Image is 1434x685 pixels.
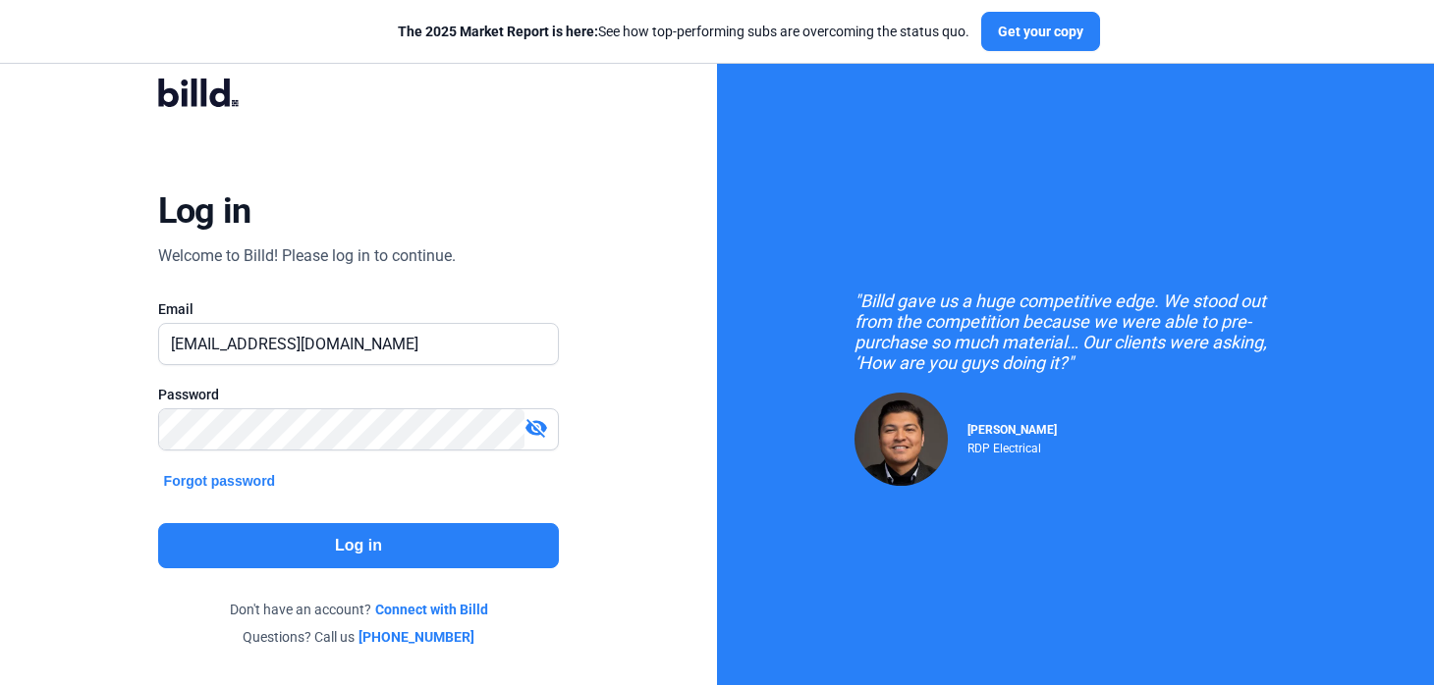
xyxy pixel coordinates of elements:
div: RDP Electrical [967,437,1057,455]
button: Forgot password [158,470,282,492]
a: [PHONE_NUMBER] [358,627,474,647]
div: Log in [158,189,251,233]
button: Log in [158,523,560,568]
span: [PERSON_NAME] [967,423,1057,437]
div: "Billd gave us a huge competitive edge. We stood out from the competition because we were able to... [855,290,1296,373]
mat-icon: visibility_off [524,416,548,440]
a: Connect with Billd [375,600,488,619]
img: Raul Pacheco [855,393,948,486]
div: Email [158,299,560,319]
div: Questions? Call us [158,627,560,647]
span: The 2025 Market Report is here: [398,24,598,39]
button: Get your copy [981,12,1100,51]
div: Password [158,385,560,404]
div: Welcome to Billd! Please log in to continue. [158,244,456,268]
div: Don't have an account? [158,600,560,619]
div: See how top-performing subs are overcoming the status quo. [398,22,969,41]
